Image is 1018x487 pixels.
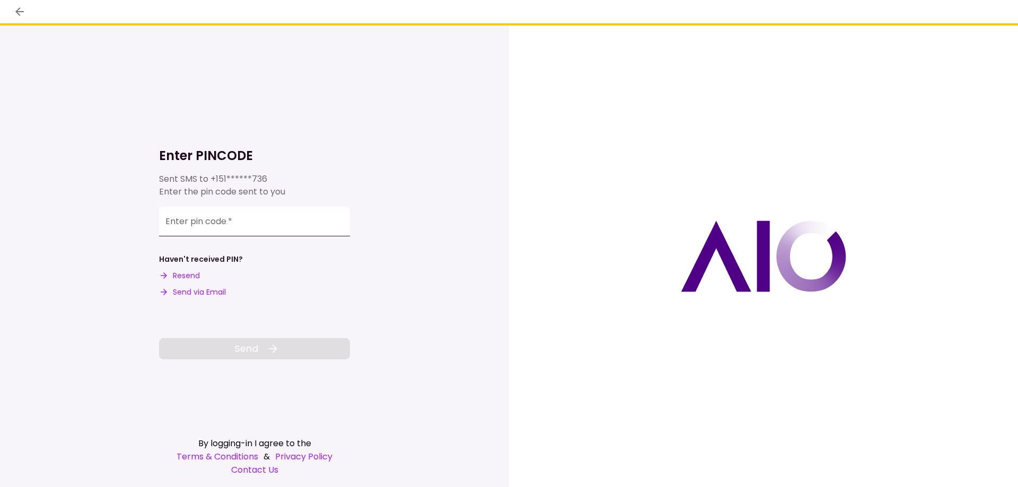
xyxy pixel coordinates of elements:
button: Send [159,338,350,359]
div: & [159,450,350,463]
a: Privacy Policy [275,450,332,463]
span: Send [234,341,258,356]
img: AIO logo [681,220,846,292]
button: back [11,3,29,21]
button: Resend [159,270,200,281]
div: By logging-in I agree to the [159,437,350,450]
button: Send via Email [159,287,226,298]
div: Sent SMS to Enter the pin code sent to you [159,173,350,198]
div: Haven't received PIN? [159,254,243,265]
a: Contact Us [159,463,350,476]
h1: Enter PINCODE [159,147,350,164]
a: Terms & Conditions [177,450,258,463]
